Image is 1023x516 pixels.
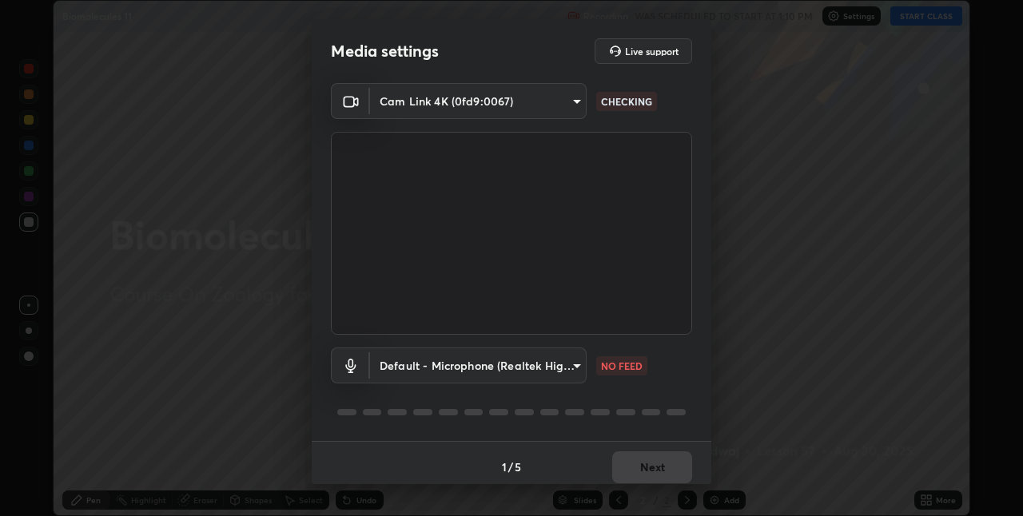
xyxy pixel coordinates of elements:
div: Cam Link 4K (0fd9:0067) [370,83,587,119]
h4: / [508,458,513,475]
div: Cam Link 4K (0fd9:0067) [370,347,587,383]
p: CHECKING [601,94,652,109]
h5: Live support [625,46,679,56]
h2: Media settings [331,41,439,62]
h4: 5 [515,458,521,475]
h4: 1 [502,458,507,475]
p: NO FEED [601,359,643,373]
